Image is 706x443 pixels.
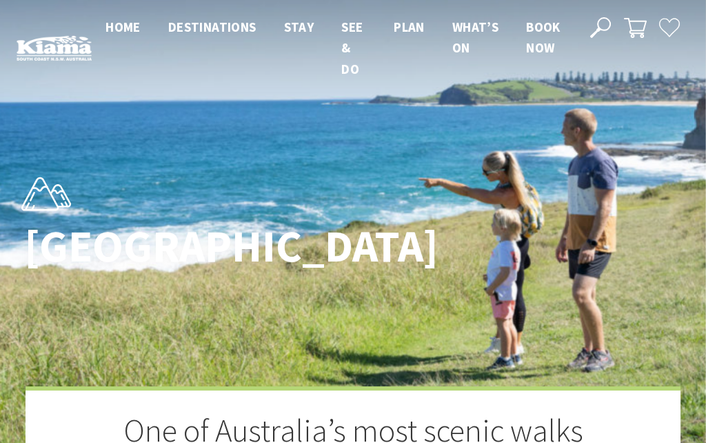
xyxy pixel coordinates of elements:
[452,19,498,56] span: What’s On
[92,17,574,79] nav: Main Menu
[24,221,414,271] h1: [GEOGRAPHIC_DATA]
[394,19,425,35] span: Plan
[105,19,141,35] span: Home
[341,19,363,77] span: See & Do
[168,19,256,35] span: Destinations
[284,19,314,35] span: Stay
[17,35,92,61] img: Kiama Logo
[526,19,561,56] span: Book now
